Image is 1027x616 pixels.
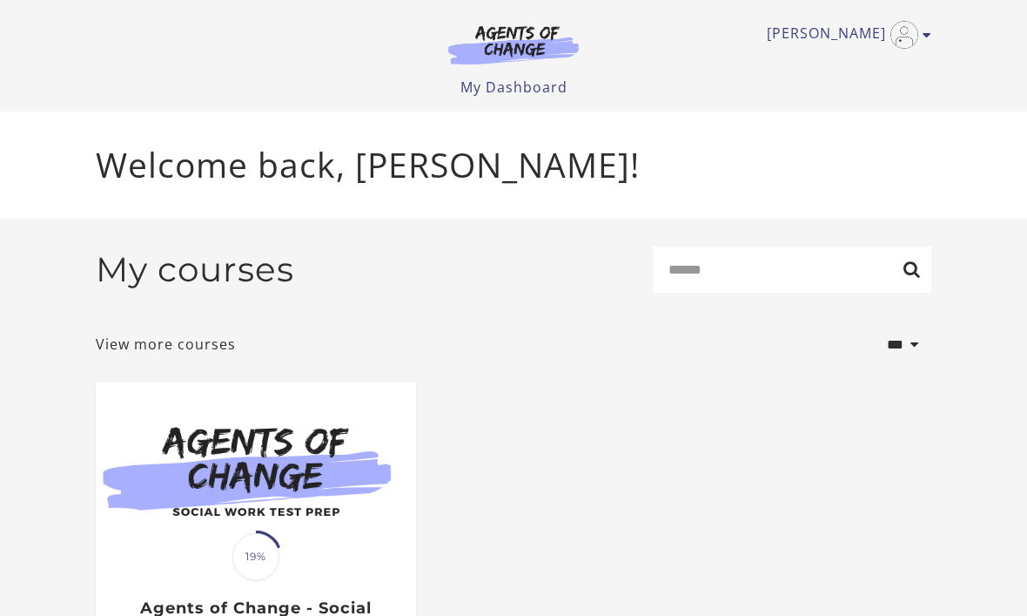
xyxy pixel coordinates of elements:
[430,24,597,64] img: Agents of Change Logo
[460,78,567,97] a: My Dashboard
[232,533,279,580] span: 19%
[96,334,236,355] a: View more courses
[96,249,294,290] h2: My courses
[96,139,931,191] p: Welcome back, [PERSON_NAME]!
[767,21,923,49] a: Toggle menu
